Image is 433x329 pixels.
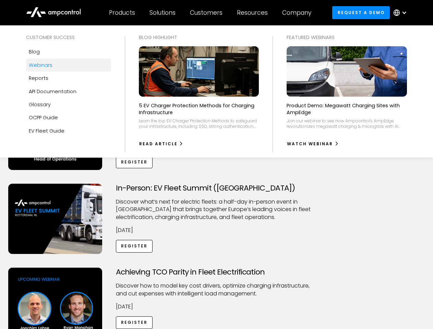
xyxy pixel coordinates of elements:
div: Customers [190,9,222,16]
div: Blog Highlight [139,34,259,41]
a: Glossary [26,98,111,111]
div: Webinars [29,61,52,69]
div: Products [109,9,135,16]
a: Register [116,156,153,168]
div: Featured webinars [287,34,407,41]
a: EV Fleet Guide [26,124,111,137]
div: Blog [29,48,40,56]
div: Company [282,9,311,16]
div: API Documentation [29,88,76,95]
h3: In-Person: EV Fleet Summit ([GEOGRAPHIC_DATA]) [116,184,317,193]
p: [DATE] [116,303,317,310]
div: OCPP Guide [29,114,58,121]
p: ​Discover what’s next for electric fleets: a half-day in-person event in [GEOGRAPHIC_DATA] that b... [116,198,317,221]
div: Resources [237,9,268,16]
p: Product Demo: Megawatt Charging Sites with AmpEdge [287,102,407,116]
div: Learn the top EV Charger Protection Methods to safeguard your infrastructure, including SSO, stro... [139,118,259,129]
a: Register [116,316,153,329]
div: Solutions [149,9,176,16]
a: Blog [26,45,111,58]
p: 5 EV Charger Protection Methods for Charging Infrastructure [139,102,259,116]
a: Read Article [139,138,184,149]
div: Glossary [29,101,51,108]
a: API Documentation [26,85,111,98]
a: watch webinar [287,138,339,149]
a: Webinars [26,59,111,72]
div: EV Fleet Guide [29,127,64,135]
div: Join our webinar to see how Ampcontrol's AmpEdge revolutionizes megawatt charging & microgrids wi... [287,118,407,129]
h3: Achieving TCO Parity in Fleet Electrification [116,268,317,277]
a: Reports [26,72,111,85]
p: Discover how to model key cost drivers, optimize charging infrastructure, and cut expenses with i... [116,282,317,297]
a: Register [116,240,153,253]
p: [DATE] [116,227,317,234]
a: Request a demo [332,6,390,19]
div: watch webinar [287,141,333,147]
a: OCPP Guide [26,111,111,124]
div: Reports [29,74,48,82]
div: Read Article [139,141,178,147]
div: Customer success [26,34,111,41]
